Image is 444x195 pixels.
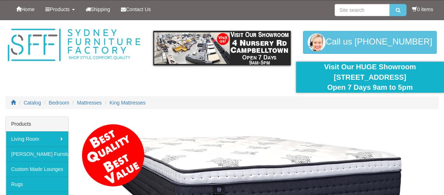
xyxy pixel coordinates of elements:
[5,27,142,63] img: Sydney Furniture Factory
[6,177,68,192] a: Rugs
[126,6,151,12] span: Contact Us
[77,100,101,106] a: Mattresses
[11,0,40,18] a: Home
[40,0,80,18] a: Products
[153,31,290,65] img: showroom.gif
[302,62,439,93] div: Visit Our HUGE Showroom [STREET_ADDRESS] Open 7 Days 9am to 5pm
[24,100,41,106] a: Catalog
[335,4,390,16] input: Site search
[6,131,68,147] a: Living Room
[412,6,433,13] li: 0 items
[50,6,69,12] span: Products
[6,117,68,131] div: Products
[6,147,68,162] a: [PERSON_NAME] Furniture
[49,100,69,106] a: Bedroom
[115,0,156,18] a: Contact Us
[21,6,35,12] span: Home
[109,100,145,106] a: King Mattresses
[6,162,68,177] a: Custom Made Lounges
[91,6,110,12] span: Shipping
[80,0,116,18] a: Shipping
